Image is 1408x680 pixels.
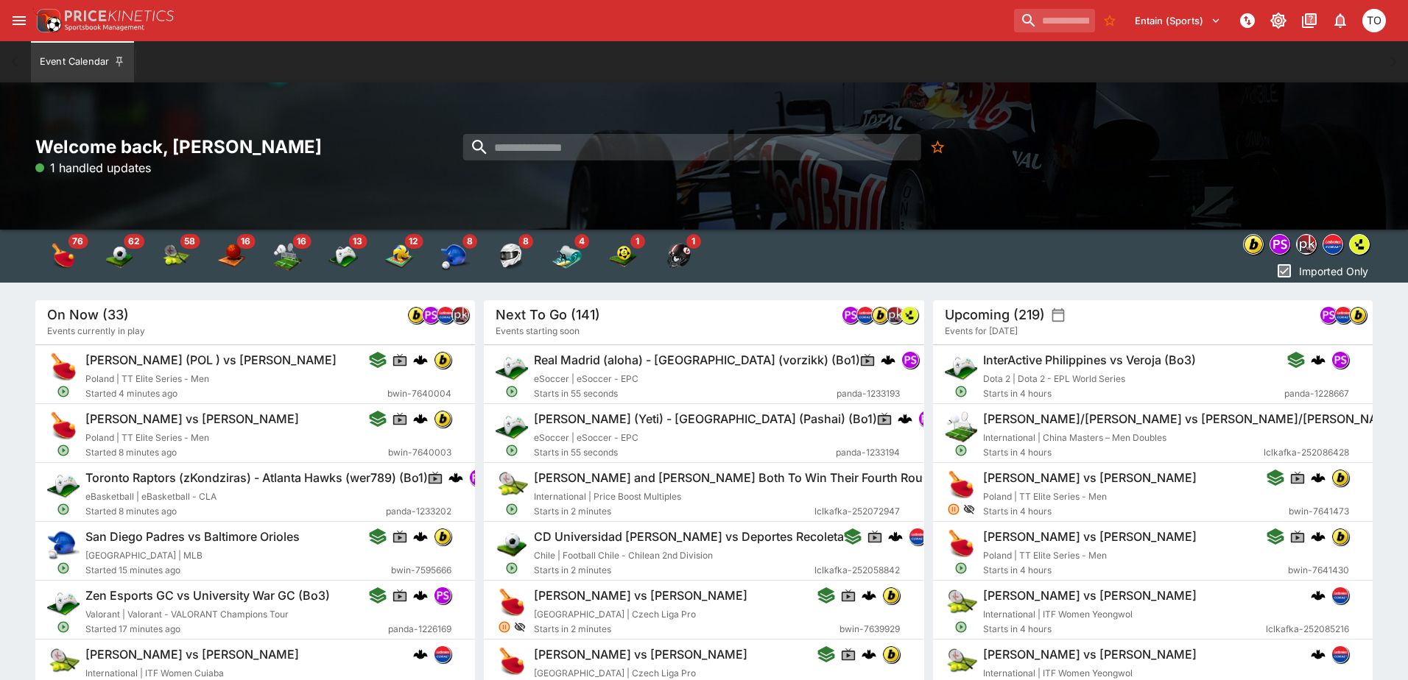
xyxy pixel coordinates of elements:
img: badminton [272,241,302,271]
div: Esports [328,241,358,271]
span: Started 4 minutes ago [85,386,387,401]
span: Poland | TT Elite Series - Men [85,373,209,384]
img: esports.png [47,469,80,501]
div: lclkafka [1323,234,1343,255]
span: Starts in 4 hours [983,622,1266,637]
span: bwin-7640003 [388,445,451,460]
span: Valorant | Valorant - VALORANT Champions Tour [85,609,289,620]
svg: Open [506,503,519,516]
span: Starts in 4 hours [983,504,1289,519]
img: table_tennis.png [47,410,80,442]
div: pandascore [469,469,487,486]
span: bwin-7641430 [1288,563,1349,578]
svg: Open [57,385,70,398]
div: cerberus [898,411,912,426]
h6: Zen Esports GC vs University War GC (Bo3) [85,588,330,603]
div: American Football [664,241,694,271]
svg: Open [506,444,519,457]
div: bwin [1331,528,1349,545]
div: pandascore [842,306,859,324]
span: eBasketball | eBasketball - CLA [85,491,217,502]
div: cerberus [862,588,877,603]
img: bwin.png [884,587,900,603]
img: pandascore.png [434,587,451,603]
span: International | ITF Women Cuiaba [85,667,224,679]
img: bwin.png [408,307,424,323]
img: surfing [552,241,582,271]
img: esports.png [496,351,528,383]
div: bwin [434,351,451,369]
span: bwin-7641473 [1289,504,1349,519]
h6: [PERSON_NAME] vs [PERSON_NAME] [983,647,1197,662]
div: Surfing [552,241,582,271]
span: Starts in 2 minutes [534,622,839,637]
img: PriceKinetics Logo [32,6,62,35]
span: panda-1233202 [386,504,451,519]
img: bwin.png [1332,528,1348,545]
img: pricekinetics.png [452,307,468,323]
span: lclkafka-252072947 [815,504,901,519]
img: logo-cerberus.svg [413,647,428,662]
div: cerberus [413,529,428,544]
button: Select Tenant [1126,9,1230,32]
img: tennis.png [496,469,528,501]
div: pandascore [1320,306,1337,324]
span: International | China Masters – Men Doubles [983,432,1166,443]
div: Basketball [217,241,246,271]
div: bwin [407,306,425,324]
svg: Open [57,503,70,516]
div: cerberus [413,353,428,367]
img: logo-cerberus.svg [448,470,463,485]
p: 1 handled updates [35,159,151,177]
div: cerberus [413,411,428,426]
span: 62 [124,234,144,249]
img: logo-cerberus.svg [881,353,895,367]
h6: [PERSON_NAME]/[PERSON_NAME] vs [PERSON_NAME]/[PERSON_NAME] [983,411,1400,427]
div: bwin [434,528,451,545]
div: cerberus [862,647,877,662]
div: Badminton [272,241,302,271]
img: lclkafka.png [909,528,926,545]
div: Thomas OConnor [1362,9,1386,32]
svg: Open [57,620,70,634]
span: Started 8 minutes ago [85,445,388,460]
img: bwin.png [1350,307,1366,323]
button: Event Calendar [31,41,134,82]
img: pandascore.png [1332,352,1348,368]
h6: Real Madrid (aloha) - [GEOGRAPHIC_DATA] (vorzikk) (Bo1) [534,353,860,368]
span: Poland | TT Elite Series - Men [983,550,1107,561]
span: [GEOGRAPHIC_DATA] | MLB [85,550,203,561]
span: panda-1233193 [837,386,901,401]
svg: Open [954,444,968,457]
h6: [PERSON_NAME] vs [PERSON_NAME] [983,588,1197,603]
img: lsports.jpeg [901,307,918,323]
img: badminton.png [945,410,977,442]
img: volleyball [384,241,414,271]
img: esports.png [496,410,528,442]
div: Event type filters [1240,230,1373,259]
div: pandascore [918,410,936,428]
span: International | Price Boost Multiples [534,491,681,502]
img: logo-cerberus.svg [888,529,903,544]
span: Starts in 4 hours [983,445,1264,460]
img: soccer.png [496,528,528,560]
h6: [PERSON_NAME] vs [PERSON_NAME] [983,529,1197,545]
svg: Open [57,562,70,575]
img: lclkafka.png [434,646,451,662]
span: 1 [686,234,701,249]
div: bwin [883,587,901,604]
span: bwin-7595666 [391,563,451,578]
div: cerberus [888,529,903,544]
img: logo-cerberus.svg [413,529,428,544]
div: cerberus [1311,588,1326,603]
div: lclkafka [1331,645,1349,663]
img: lclkafka.png [437,307,454,323]
span: Starts in 55 seconds [534,445,836,460]
span: eSoccer | eSoccer - EPC [534,432,638,443]
img: pandascore.png [902,352,918,368]
img: bwin.png [884,646,900,662]
img: american_football [664,241,694,271]
img: tennis.png [945,645,977,678]
span: 16 [292,234,311,249]
span: Poland | TT Elite Series - Men [983,491,1107,502]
